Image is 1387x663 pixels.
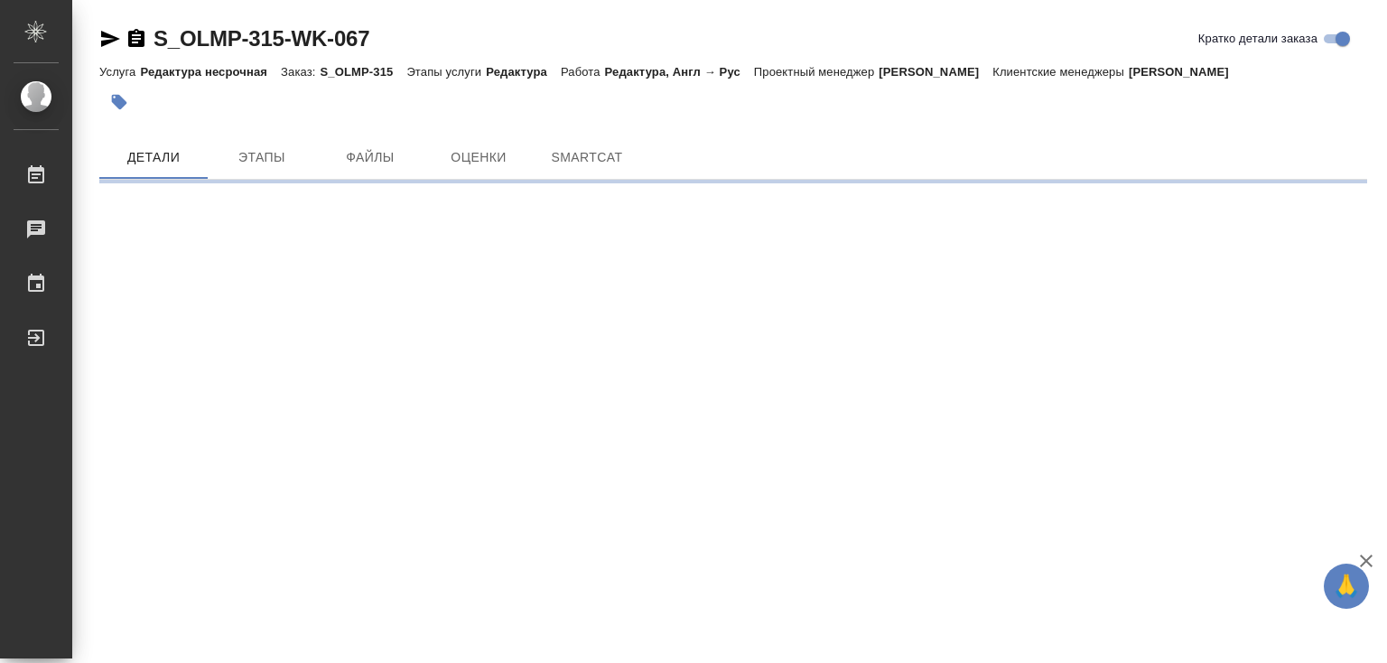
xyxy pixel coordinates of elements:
p: Редактура [486,65,561,79]
button: Скопировать ссылку [126,28,147,50]
span: Этапы [219,146,305,169]
span: Кратко детали заказа [1198,30,1317,48]
p: Проектный менеджер [754,65,879,79]
p: Этапы услуги [406,65,486,79]
p: S_OLMP-315 [321,65,407,79]
span: Файлы [327,146,414,169]
p: Услуга [99,65,140,79]
p: [PERSON_NAME] [879,65,992,79]
p: Клиентские менеджеры [992,65,1129,79]
a: S_OLMP-315-WK-067 [154,26,369,51]
span: Детали [110,146,197,169]
p: Заказ: [281,65,320,79]
p: [PERSON_NAME] [1129,65,1243,79]
button: Добавить тэг [99,82,139,122]
p: Работа [561,65,605,79]
span: 🙏 [1331,567,1362,605]
button: Скопировать ссылку для ЯМессенджера [99,28,121,50]
button: 🙏 [1324,564,1369,609]
span: SmartCat [544,146,630,169]
p: Редактура, Англ → Рус [605,65,754,79]
p: Редактура несрочная [140,65,281,79]
span: Оценки [435,146,522,169]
